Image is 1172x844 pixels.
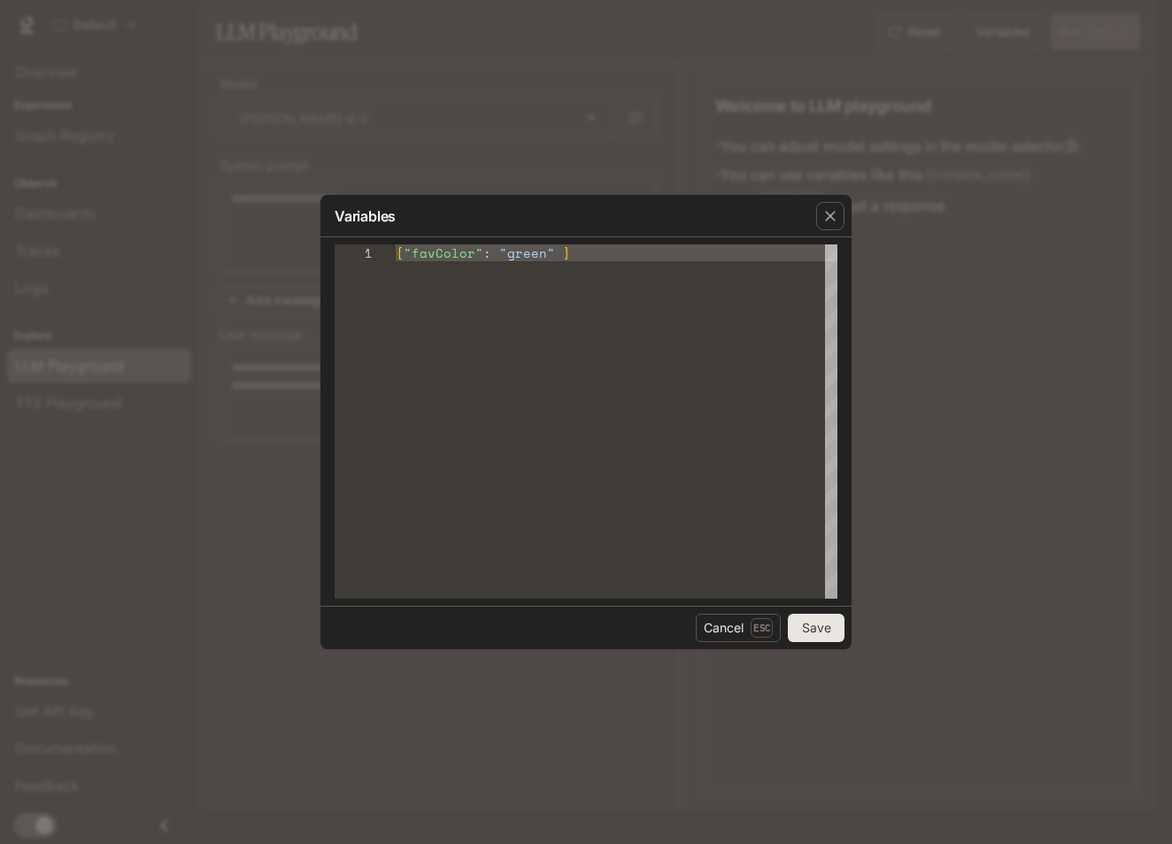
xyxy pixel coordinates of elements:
[483,244,491,262] span: :
[788,614,844,642] button: Save
[499,244,555,262] span: "green"
[335,244,373,261] div: 1
[404,244,483,262] span: "favColor"
[696,614,781,642] button: CancelEsc
[563,244,571,262] span: }
[751,618,773,638] p: Esc
[396,244,404,262] span: {
[335,205,396,227] p: Variables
